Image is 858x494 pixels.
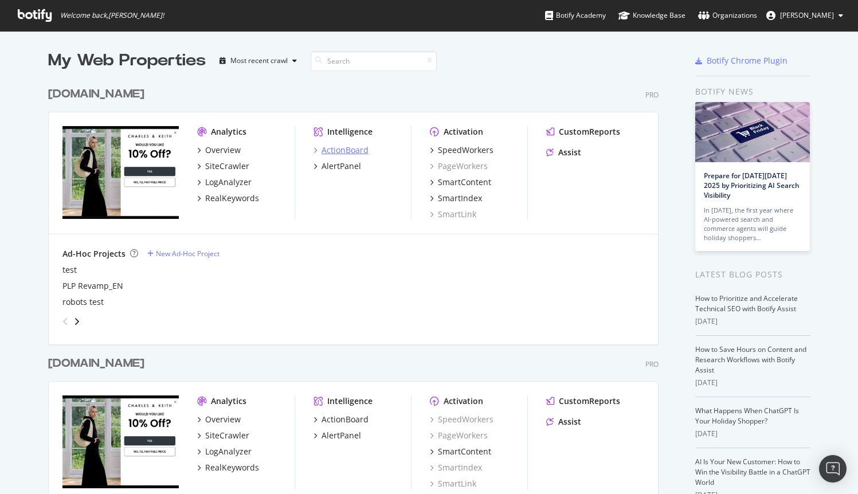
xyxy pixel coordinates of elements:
[197,144,241,156] a: Overview
[444,126,483,138] div: Activation
[197,430,249,441] a: SiteCrawler
[695,429,810,439] div: [DATE]
[645,359,659,369] div: Pro
[314,144,369,156] a: ActionBoard
[322,430,361,441] div: AlertPanel
[438,144,493,156] div: SpeedWorkers
[819,455,847,483] div: Open Intercom Messenger
[695,102,810,162] img: Prepare for Black Friday 2025 by Prioritizing AI Search Visibility
[197,193,259,204] a: RealKeywords
[645,90,659,100] div: Pro
[558,416,581,428] div: Assist
[546,416,581,428] a: Assist
[205,177,252,188] div: LogAnalyzer
[430,144,493,156] a: SpeedWorkers
[704,171,800,200] a: Prepare for [DATE][DATE] 2025 by Prioritizing AI Search Visibility
[430,462,482,473] a: SmartIndex
[62,280,123,292] a: PLP Revamp_EN
[430,209,476,220] a: SmartLink
[780,10,834,20] span: Chris Pitcher
[695,344,806,375] a: How to Save Hours on Content and Research Workflows with Botify Assist
[156,249,220,258] div: New Ad-Hoc Project
[58,312,73,331] div: angle-left
[707,55,788,66] div: Botify Chrome Plugin
[48,355,144,372] div: [DOMAIN_NAME]
[205,160,249,172] div: SiteCrawler
[197,414,241,425] a: Overview
[546,126,620,138] a: CustomReports
[48,355,149,372] a: [DOMAIN_NAME]
[62,248,126,260] div: Ad-Hoc Projects
[215,52,301,70] button: Most recent crawl
[695,406,799,426] a: What Happens When ChatGPT Is Your Holiday Shopper?
[205,144,241,156] div: Overview
[147,249,220,258] a: New Ad-Hoc Project
[559,126,620,138] div: CustomReports
[618,10,685,21] div: Knowledge Base
[314,160,361,172] a: AlertPanel
[205,446,252,457] div: LogAnalyzer
[60,11,164,20] span: Welcome back, [PERSON_NAME] !
[205,430,249,441] div: SiteCrawler
[430,160,488,172] a: PageWorkers
[438,446,491,457] div: SmartContent
[314,430,361,441] a: AlertPanel
[205,414,241,425] div: Overview
[430,430,488,441] a: PageWorkers
[62,264,77,276] a: test
[704,206,801,242] div: In [DATE], the first year where AI-powered search and commerce agents will guide holiday shoppers…
[430,446,491,457] a: SmartContent
[438,193,482,204] div: SmartIndex
[438,177,491,188] div: SmartContent
[62,395,179,488] img: charleskeith.eu
[559,395,620,407] div: CustomReports
[197,160,249,172] a: SiteCrawler
[230,57,288,64] div: Most recent crawl
[695,378,810,388] div: [DATE]
[546,395,620,407] a: CustomReports
[430,414,493,425] a: SpeedWorkers
[197,177,252,188] a: LogAnalyzer
[430,478,476,489] a: SmartLink
[314,414,369,425] a: ActionBoard
[695,457,810,487] a: AI Is Your New Customer: How to Win the Visibility Battle in a ChatGPT World
[322,160,361,172] div: AlertPanel
[695,55,788,66] a: Botify Chrome Plugin
[695,85,810,98] div: Botify news
[62,296,104,308] a: robots test
[197,446,252,457] a: LogAnalyzer
[48,49,206,72] div: My Web Properties
[205,462,259,473] div: RealKeywords
[327,395,373,407] div: Intelligence
[545,10,606,21] div: Botify Academy
[757,6,852,25] button: [PERSON_NAME]
[322,414,369,425] div: ActionBoard
[48,86,149,103] a: [DOMAIN_NAME]
[695,316,810,327] div: [DATE]
[322,144,369,156] div: ActionBoard
[73,316,81,327] div: angle-right
[698,10,757,21] div: Organizations
[546,147,581,158] a: Assist
[311,51,437,71] input: Search
[430,193,482,204] a: SmartIndex
[205,193,259,204] div: RealKeywords
[62,126,179,219] img: www.charleskeith.com
[48,86,144,103] div: [DOMAIN_NAME]
[327,126,373,138] div: Intelligence
[211,126,246,138] div: Analytics
[211,395,246,407] div: Analytics
[197,462,259,473] a: RealKeywords
[558,147,581,158] div: Assist
[444,395,483,407] div: Activation
[695,268,810,281] div: Latest Blog Posts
